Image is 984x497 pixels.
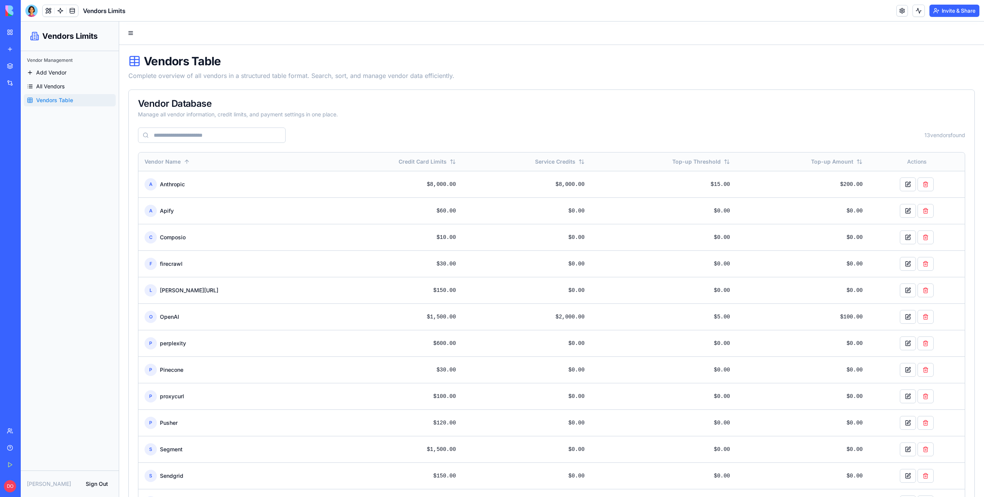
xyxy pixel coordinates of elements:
td: $0.00 [570,467,715,494]
div: proxycurl [124,369,291,381]
td: $100.00 [297,361,441,388]
td: $0.00 [715,176,848,202]
td: $0.00 [715,202,848,229]
td: $150.00 [297,255,441,282]
td: $0.00 [715,441,848,467]
td: $60.00 [297,176,441,202]
span: A [128,160,132,166]
td: $8,000.00 [441,149,570,176]
td: $30.00 [297,335,441,361]
td: $0.00 [570,361,715,388]
span: A [128,186,132,192]
td: $5.00 [570,282,715,308]
div: Manage all vendor information, credit limits, and payment settings in one place. [117,89,944,97]
td: $0.00 [441,255,570,282]
td: $8,000.00 [297,149,441,176]
div: Pusher [124,395,291,408]
span: Vendors Limits [83,6,125,15]
span: DO [4,480,16,492]
span: S [128,451,131,457]
span: O [128,292,132,298]
th: Actions [848,131,944,149]
td: $0.00 [441,202,570,229]
td: $600.00 [297,308,441,335]
td: $0.00 [715,335,848,361]
td: $0.00 [570,229,715,255]
td: $0.00 [441,335,570,361]
button: Vendor Name [124,136,169,144]
td: $100.00 [715,282,848,308]
td: $1,500.00 [297,414,441,441]
td: $0.00 [570,202,715,229]
span: F [129,239,131,245]
div: Vendor Database [117,78,944,87]
td: $1,500.00 [297,282,441,308]
div: Apify [124,183,291,195]
td: $120.00 [297,388,441,414]
div: [PERSON_NAME][URL] [124,263,291,275]
div: tavily [124,475,291,487]
h1: Vendors Table [108,33,954,46]
div: Anthropic [124,157,291,169]
td: $0.00 [570,255,715,282]
td: $0.00 [715,255,848,282]
span: P [128,345,131,351]
td: $0.00 [570,308,715,335]
span: P [128,319,131,325]
td: $0.00 [441,229,570,255]
td: $0.00 [441,176,570,202]
button: Top-up Amount [790,136,842,144]
td: $15.00 [570,149,715,176]
td: $0.00 [715,308,848,335]
td: $0.00 [715,467,848,494]
td: $150.00 [297,441,441,467]
div: Sendgrid [124,448,291,461]
td: $0.00 [441,414,570,441]
td: $0.00 [570,414,715,441]
img: logo [5,5,53,16]
iframe: To enrich screen reader interactions, please activate Accessibility in Grammarly extension settings [21,22,984,497]
td: $20.00 [297,467,441,494]
td: $0.00 [715,414,848,441]
div: 13 vendor s found [904,110,944,118]
td: $0.00 [570,441,715,467]
button: Top-up Threshold [652,136,709,144]
div: Composio [124,210,291,222]
span: L [129,266,131,272]
button: Service Credits [514,136,564,144]
td: $0.00 [715,229,848,255]
button: Invite & Share [929,5,979,17]
td: $2,000.00 [441,282,570,308]
div: perplexity [124,316,291,328]
div: firecrawl [124,236,291,248]
td: $0.00 [715,361,848,388]
td: $200.00 [715,149,848,176]
td: $0.00 [570,176,715,202]
td: $10.00 [297,202,441,229]
div: OpenAI [124,289,291,302]
div: Pinecone [124,342,291,355]
td: $0.00 [441,361,570,388]
p: Complete overview of all vendors in a structured table format. Search, sort, and manage vendor da... [108,50,954,59]
td: $0.00 [570,388,715,414]
span: S [128,425,131,431]
td: $0.00 [441,308,570,335]
td: $0.00 [441,441,570,467]
td: $0.00 [570,335,715,361]
td: $0.00 [715,388,848,414]
button: Credit Card Limits [378,136,435,144]
span: C [128,213,132,219]
td: $30.00 [297,229,441,255]
span: P [128,372,131,378]
td: $0.00 [441,467,570,494]
button: Sign Out [60,456,92,469]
